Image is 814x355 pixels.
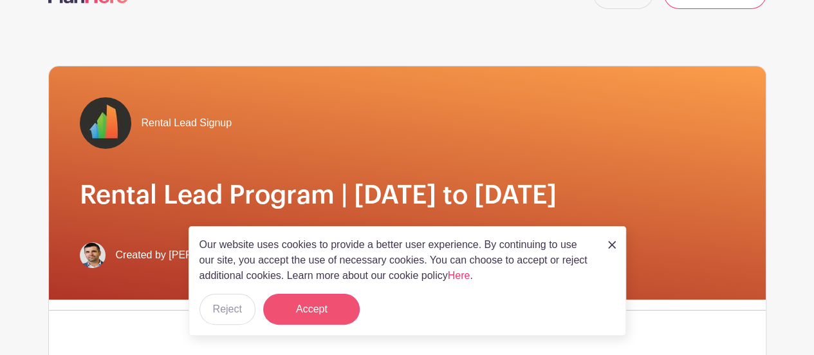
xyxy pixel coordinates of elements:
[116,247,254,263] span: Created by [PERSON_NAME]
[80,180,735,211] h1: Rental Lead Program | [DATE] to [DATE]
[608,241,616,249] img: close_button-5f87c8562297e5c2d7936805f587ecaba9071eb48480494691a3f1689db116b3.svg
[80,242,106,268] img: Screen%20Shot%202023-02-21%20at%2010.54.51%20AM.png
[263,294,360,325] button: Accept
[199,237,595,283] p: Our website uses cookies to provide a better user experience. By continuing to use our site, you ...
[80,97,131,149] img: fulton-grace-logo.jpeg
[448,270,470,281] a: Here
[142,115,232,131] span: Rental Lead Signup
[199,294,255,325] button: Reject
